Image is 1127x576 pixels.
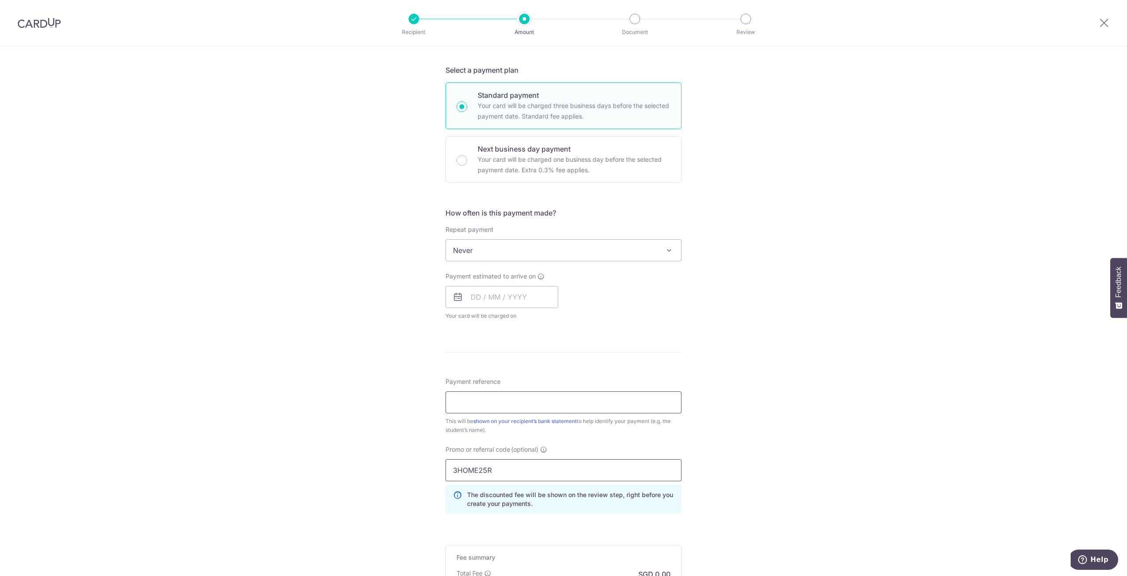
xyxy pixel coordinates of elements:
span: Payment estimated to arrive on [446,272,536,281]
span: Feedback [1115,267,1123,297]
iframe: Opens a widget where you can find more information [1071,550,1118,572]
p: Review [713,28,778,37]
p: Your card will be charged three business days before the selected payment date. Standard fee appl... [478,100,670,122]
h5: Fee summary [457,553,670,562]
p: Your card will be charged one business day before the selected payment date. Extra 0.3% fee applies. [478,154,670,175]
h5: How often is this payment made? [446,208,681,218]
img: CardUp [18,18,61,28]
p: Amount [492,28,557,37]
div: This will be to help identify your payment (e.g. the student’s name). [446,417,681,435]
p: The discounted fee will be shown on the review step, right before you create your payments. [467,491,674,508]
span: Never [446,240,681,261]
input: DD / MM / YYYY [446,286,558,308]
span: Your card will be charged on [446,312,558,320]
p: Next business day payment [478,144,670,154]
p: Recipient [381,28,446,37]
a: shown on your recipient’s bank statement [473,418,577,424]
label: Repeat payment [446,225,494,234]
h5: Select a payment plan [446,65,681,75]
span: Never [446,239,681,261]
p: Document [602,28,667,37]
span: (optional) [511,445,538,454]
span: Payment reference [446,377,501,386]
button: Feedback - Show survey [1110,258,1127,318]
p: Standard payment [478,90,670,100]
span: Promo or referral code [446,445,510,454]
